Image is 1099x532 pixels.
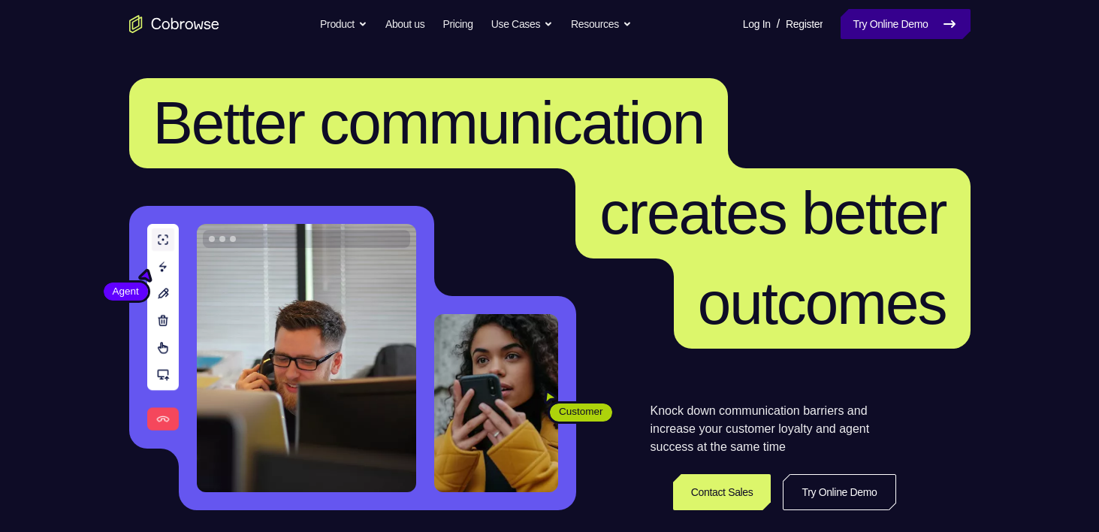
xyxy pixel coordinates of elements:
[442,9,473,39] a: Pricing
[743,9,771,39] a: Log In
[197,224,416,492] img: A customer support agent talking on the phone
[841,9,970,39] a: Try Online Demo
[491,9,553,39] button: Use Cases
[571,9,632,39] button: Resources
[698,270,947,337] span: outcomes
[786,9,823,39] a: Register
[783,474,895,510] a: Try Online Demo
[673,474,771,510] a: Contact Sales
[385,9,424,39] a: About us
[153,89,705,156] span: Better communication
[320,9,367,39] button: Product
[651,402,896,456] p: Knock down communication barriers and increase your customer loyalty and agent success at the sam...
[129,15,219,33] a: Go to the home page
[434,314,558,492] img: A customer holding their phone
[599,180,946,246] span: creates better
[777,15,780,33] span: /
